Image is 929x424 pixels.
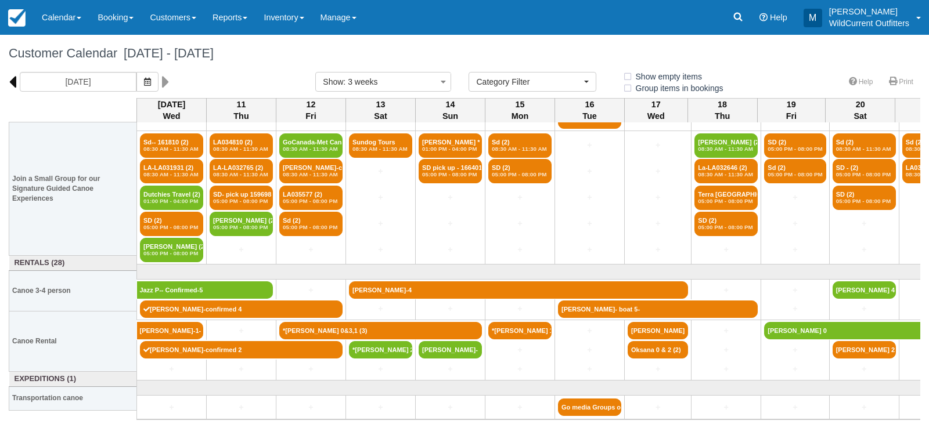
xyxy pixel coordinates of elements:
[349,303,412,315] a: +
[210,401,273,414] a: +
[628,401,688,414] a: +
[558,398,621,416] a: Go media Groups of 1
[628,139,688,151] a: +
[622,79,731,97] label: Group items in bookings
[485,98,555,122] th: 15 Mon
[349,363,412,375] a: +
[698,171,754,178] em: 08:30 AM - 11:30 AM
[140,363,203,375] a: +
[140,401,203,414] a: +
[558,165,621,177] a: +
[12,374,134,385] a: Expeditions (1)
[488,133,552,158] a: Sd (2)08:30 AM - 11:30 AM
[833,363,896,375] a: +
[276,98,346,122] th: 12 Fri
[279,284,343,296] a: +
[492,146,548,153] em: 08:30 AM - 11:30 AM
[210,186,273,210] a: SD- pick up 159698 (2)05:00 PM - 08:00 PM
[488,401,552,414] a: +
[143,171,200,178] em: 08:30 AM - 11:30 AM
[764,159,826,183] a: Sd (2)05:00 PM - 08:00 PM
[558,139,621,151] a: +
[416,98,485,122] th: 14 Sun
[757,98,826,122] th: 19 Fri
[210,325,273,337] a: +
[833,401,896,414] a: +
[687,98,757,122] th: 18 Thu
[628,341,688,358] a: Oksana 0 & 2 (2)
[349,218,412,230] a: +
[833,133,896,158] a: Sd (2)08:30 AM - 11:30 AM
[140,212,203,236] a: SD (2)05:00 PM - 08:00 PM
[476,76,581,88] span: Category Filter
[558,218,621,230] a: +
[625,98,688,122] th: 17 Wed
[764,244,826,256] a: +
[349,401,412,414] a: +
[488,159,552,183] a: SD (2)05:00 PM - 08:00 PM
[9,122,137,256] th: Join a Small Group for our Signature Guided Canoe Experiences
[488,363,552,375] a: +
[558,244,621,256] a: +
[833,218,896,230] a: +
[315,72,451,92] button: Show: 3 weeks
[488,218,552,230] a: +
[343,77,377,86] span: : 3 weeks
[213,198,269,205] em: 05:00 PM - 08:00 PM
[836,146,892,153] em: 08:30 AM - 11:30 AM
[422,146,478,153] em: 01:00 PM - 04:00 PM
[488,191,552,204] a: +
[829,17,909,29] p: WildCurrent Outfitters
[137,98,207,122] th: [DATE] Wed
[768,171,822,178] em: 05:00 PM - 08:00 PM
[698,224,754,231] em: 05:00 PM - 08:00 PM
[764,363,826,375] a: +
[694,133,758,158] a: [PERSON_NAME] (2)08:30 AM - 11:30 AM
[349,244,412,256] a: +
[836,198,892,205] em: 05:00 PM - 08:00 PM
[140,238,203,262] a: [PERSON_NAME] (2)05:00 PM - 08:00 PM
[349,191,412,204] a: +
[694,401,758,414] a: +
[137,322,204,339] a: [PERSON_NAME]-1-
[210,363,273,375] a: +
[140,300,343,318] a: [PERSON_NAME]-confirmed 4
[143,146,200,153] em: 08:30 AM - 11:30 AM
[279,322,482,339] a: *[PERSON_NAME] 0&3,1 (3)
[764,133,826,158] a: SD (2)05:00 PM - 08:00 PM
[279,159,343,183] a: [PERSON_NAME]-confir (2)08:30 AM - 11:30 AM
[628,191,688,204] a: +
[628,165,688,177] a: +
[137,281,273,299] a: Jazz P-- Confirmed-5
[492,171,548,178] em: 05:00 PM - 08:00 PM
[143,224,200,231] em: 05:00 PM - 08:00 PM
[759,13,768,21] i: Help
[488,244,552,256] a: +
[694,344,758,356] a: +
[283,224,339,231] em: 05:00 PM - 08:00 PM
[323,77,343,86] span: Show
[694,186,758,210] a: Terra [GEOGRAPHIC_DATA]- Naïma (2)05:00 PM - 08:00 PM
[764,303,826,315] a: +
[9,46,920,60] h1: Customer Calendar
[764,401,826,414] a: +
[833,303,896,315] a: +
[698,146,754,153] em: 08:30 AM - 11:30 AM
[833,281,896,299] a: [PERSON_NAME] 4
[770,13,787,22] span: Help
[117,46,214,60] span: [DATE] - [DATE]
[694,159,758,183] a: La-LA032646 (2)08:30 AM - 11:30 AM
[558,191,621,204] a: +
[143,198,200,205] em: 01:00 PM - 04:00 PM
[488,344,552,356] a: +
[833,159,896,183] a: SD - (2)05:00 PM - 08:00 PM
[349,165,412,177] a: +
[628,363,688,375] a: +
[213,146,269,153] em: 08:30 AM - 11:30 AM
[419,244,482,256] a: +
[558,300,758,318] a: [PERSON_NAME]- boat 5-
[419,218,482,230] a: +
[829,6,909,17] p: [PERSON_NAME]
[419,159,482,183] a: SD pick up - 166401 (2)05:00 PM - 08:00 PM
[210,159,273,183] a: LA-LA032765 (2)08:30 AM - 11:30 AM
